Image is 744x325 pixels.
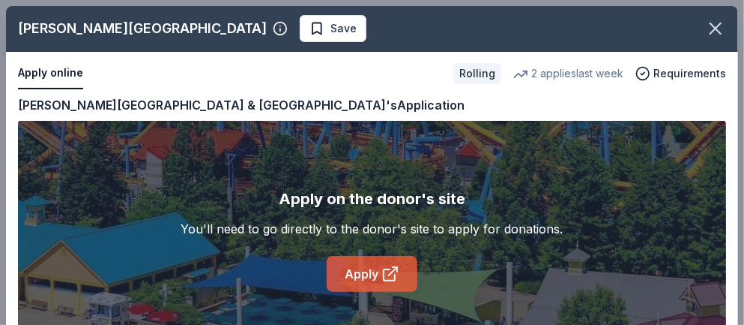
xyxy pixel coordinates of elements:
[330,20,357,38] span: Save
[327,256,417,292] a: Apply
[635,65,726,83] button: Requirements
[279,187,465,211] div: Apply on the donor's site
[300,15,366,42] button: Save
[181,220,563,238] div: You'll need to go directly to the donor's site to apply for donations.
[18,95,465,115] div: [PERSON_NAME][GEOGRAPHIC_DATA] & [GEOGRAPHIC_DATA]'s Application
[513,65,623,83] div: 2 applies last week
[653,65,726,83] span: Requirements
[18,17,267,41] div: [PERSON_NAME][GEOGRAPHIC_DATA]
[453,63,501,84] div: Rolling
[18,58,83,89] button: Apply online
